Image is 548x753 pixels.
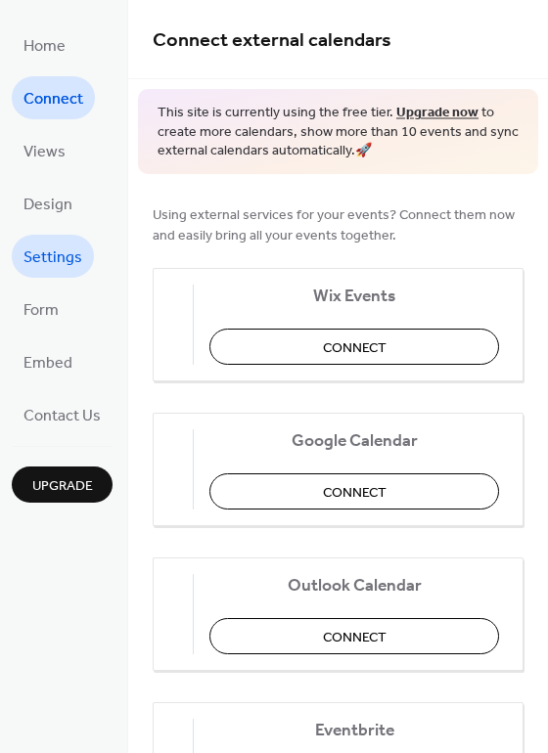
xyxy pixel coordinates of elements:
a: Connect [12,76,95,119]
span: Form [23,295,59,327]
span: Connect [323,627,387,647]
span: Design [23,190,72,221]
a: Contact Us [12,393,113,436]
button: Connect [209,473,499,509]
a: Embed [12,340,84,383]
span: Connect [323,482,387,503]
span: Outlook Calendar [209,575,499,596]
button: Connect [209,329,499,365]
span: Contact Us [23,401,101,432]
span: Upgrade [32,476,93,497]
span: Wix Events [209,286,499,306]
a: Views [12,129,77,172]
a: Design [12,182,84,225]
a: Home [12,23,77,66]
span: Embed [23,348,72,379]
span: Eventbrite [209,720,499,740]
a: Form [12,288,70,331]
span: Home [23,31,66,63]
span: Connect [23,84,83,115]
span: Using external services for your events? Connect them now and easily bring all your events together. [153,204,524,245]
button: Upgrade [12,466,113,503]
span: This site is currently using the free tier. to create more calendars, show more than 10 events an... [158,104,519,161]
a: Upgrade now [396,100,479,126]
span: Settings [23,243,82,274]
span: Connect external calendars [153,22,391,60]
a: Settings [12,235,94,278]
button: Connect [209,618,499,654]
span: Connect [323,337,387,358]
span: Views [23,137,66,168]
span: Google Calendar [209,430,499,451]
